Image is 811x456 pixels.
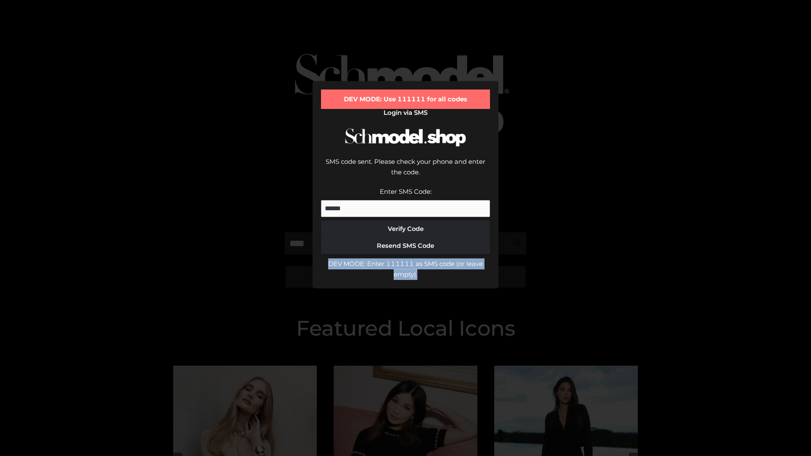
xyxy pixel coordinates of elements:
div: DEV MODE: Use 111111 for all codes [321,90,490,109]
label: Enter SMS Code: [380,187,432,195]
h2: Login via SMS [321,109,490,117]
img: Schmodel Logo [342,121,469,154]
button: Verify Code [321,220,490,237]
div: DEV MODE: Enter 111111 as SMS code (or leave empty). [321,258,490,280]
button: Resend SMS Code [321,237,490,254]
div: SMS code sent. Please check your phone and enter the code. [321,156,490,186]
